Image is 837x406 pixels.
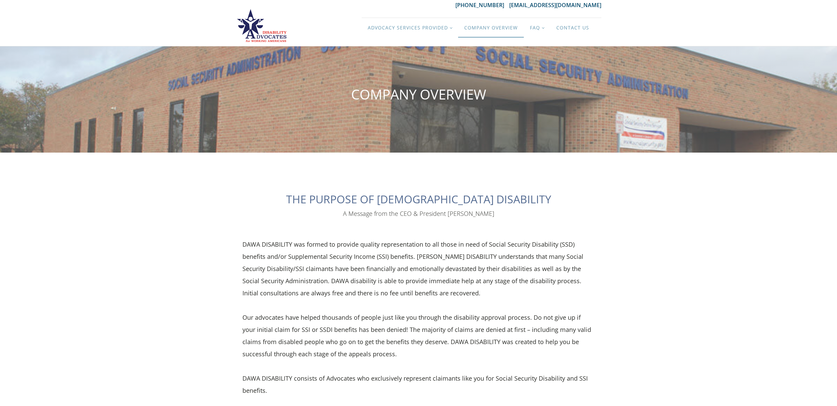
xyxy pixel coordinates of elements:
a: Company Overview [458,18,524,38]
h1: COMPANY OVERVIEW [351,87,486,102]
a: FAQ [524,18,550,38]
h2: THE PURPOSE OF [DEMOGRAPHIC_DATA] DISABILITY [286,193,551,205]
div: DAWA DISABILITY was formed to provide quality representation to all those in need of Social Secur... [242,238,595,397]
a: Contact Us [550,18,595,38]
a: [EMAIL_ADDRESS][DOMAIN_NAME] [509,1,601,9]
div: A Message from the CEO & President [PERSON_NAME] [343,209,494,218]
a: [PHONE_NUMBER] [455,1,509,9]
a: Advocacy Services Provided [362,18,458,38]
